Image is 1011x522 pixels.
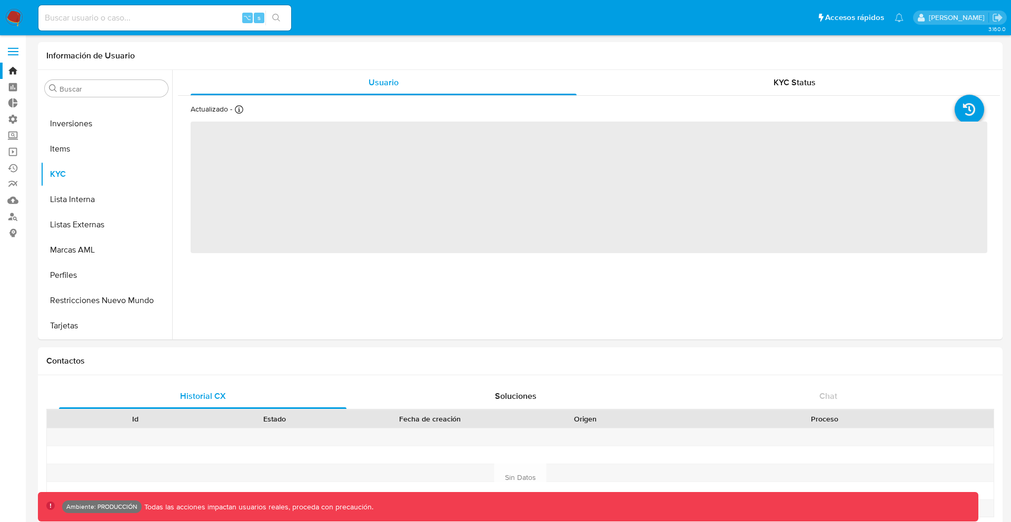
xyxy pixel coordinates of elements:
[41,288,172,313] button: Restricciones Nuevo Mundo
[243,13,251,23] span: ⌥
[191,104,232,114] p: Actualizado -
[352,414,508,424] div: Fecha de creación
[662,414,986,424] div: Proceso
[825,12,884,23] span: Accesos rápidos
[257,13,261,23] span: s
[41,187,172,212] button: Lista Interna
[41,237,172,263] button: Marcas AML
[369,76,399,88] span: Usuario
[265,11,287,25] button: search-icon
[212,414,337,424] div: Estado
[819,390,837,402] span: Chat
[142,502,373,512] p: Todas las acciones impactan usuarios reales, proceda con precaución.
[49,84,57,93] button: Buscar
[495,390,537,402] span: Soluciones
[60,84,164,94] input: Buscar
[46,356,994,366] h1: Contactos
[73,414,197,424] div: Id
[895,13,904,22] a: Notificaciones
[41,263,172,288] button: Perfiles
[46,51,135,61] h1: Información de Usuario
[523,414,648,424] div: Origen
[41,212,172,237] button: Listas Externas
[41,162,172,187] button: KYC
[41,313,172,338] button: Tarjetas
[191,122,987,253] span: ‌
[180,390,226,402] span: Historial CX
[66,505,137,509] p: Ambiente: PRODUCCIÓN
[41,111,172,136] button: Inversiones
[38,11,291,25] input: Buscar usuario o caso...
[929,13,988,23] p: franco.barberis@mercadolibre.com
[992,12,1003,23] a: Salir
[41,136,172,162] button: Items
[774,76,816,88] span: KYC Status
